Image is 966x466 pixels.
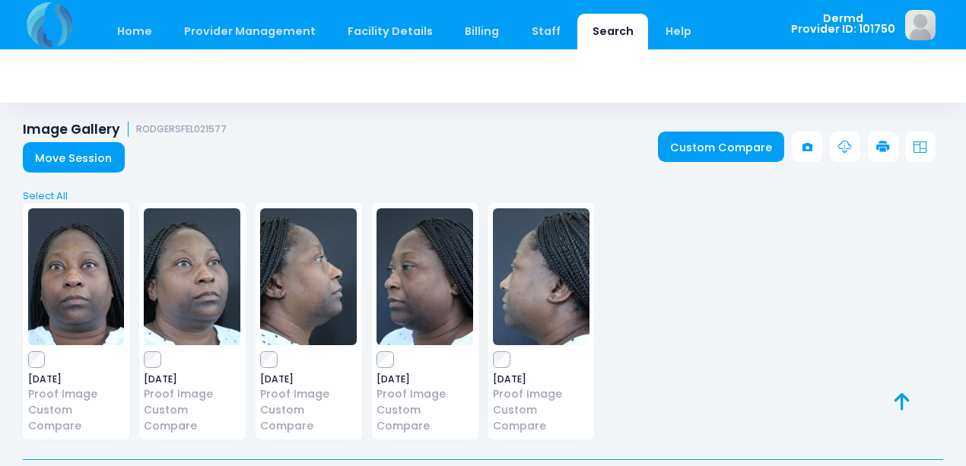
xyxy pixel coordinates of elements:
a: Facility Details [333,14,448,49]
a: Proof Image [260,386,357,402]
a: Proof Image [144,386,240,402]
a: Proof Image [28,386,125,402]
img: image [260,208,357,345]
a: Home [102,14,167,49]
a: Custom Compare [28,402,125,434]
a: Custom Compare [658,132,785,162]
a: Proof Image [493,386,589,402]
a: Custom Compare [493,402,589,434]
span: [DATE] [260,375,357,384]
span: [DATE] [377,375,473,384]
a: Billing [450,14,514,49]
h1: Image Gallery [23,122,227,138]
img: image [493,208,589,345]
a: Search [577,14,648,49]
a: Custom Compare [144,402,240,434]
a: Move Session [23,142,125,173]
a: Select All [18,189,949,204]
a: Staff [516,14,575,49]
span: [DATE] [144,375,240,384]
a: Custom Compare [377,402,473,434]
small: RODGERSFEL021577 [136,124,227,135]
img: image [905,10,936,40]
span: [DATE] [28,375,125,384]
img: image [144,208,240,345]
a: Custom Compare [260,402,357,434]
img: image [377,208,473,345]
span: [DATE] [493,375,589,384]
a: Provider Management [169,14,330,49]
span: Dermd Provider ID: 101750 [791,13,895,35]
a: Proof Image [377,386,473,402]
img: image [28,208,125,345]
a: Help [651,14,707,49]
